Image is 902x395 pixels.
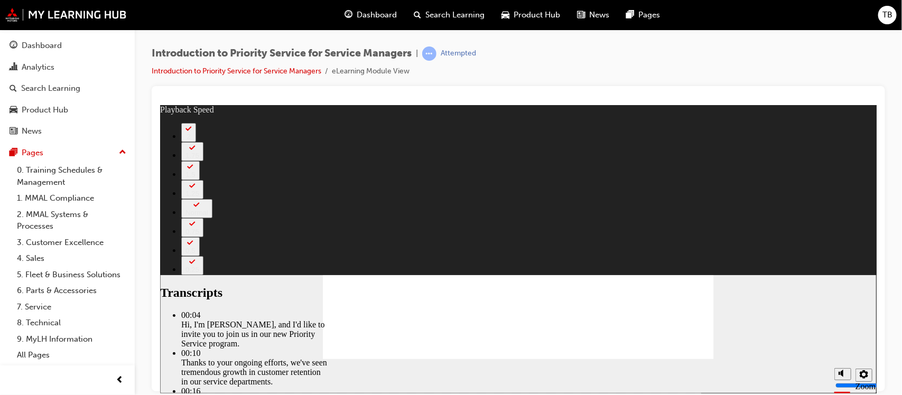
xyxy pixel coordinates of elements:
a: search-iconSearch Learning [406,4,494,26]
button: DashboardAnalyticsSearch LearningProduct HubNews [4,34,131,143]
span: up-icon [119,146,126,159]
a: guage-iconDashboard [337,4,406,26]
span: search-icon [414,8,422,22]
span: News [590,9,610,21]
div: Thanks to your ongoing efforts, we've seen tremendous growth in customer retention in our service... [21,253,169,281]
a: All Pages [13,347,131,363]
div: 2 [25,27,32,35]
span: Search Learning [426,9,485,21]
a: Product Hub [4,100,131,120]
span: car-icon [502,8,510,22]
a: 7. Service [13,299,131,315]
span: | [416,48,418,60]
img: mmal [5,8,127,22]
span: prev-icon [116,374,124,387]
a: Dashboard [4,36,131,55]
a: 4. Sales [13,250,131,267]
a: news-iconNews [569,4,618,26]
a: Analytics [4,58,131,77]
div: 00:16 [21,281,169,291]
div: Dashboard [22,40,62,52]
a: Search Learning [4,79,131,98]
a: 5. Fleet & Business Solutions [13,267,131,283]
a: car-iconProduct Hub [494,4,569,26]
div: Pages [22,147,43,159]
span: chart-icon [10,63,17,72]
span: news-icon [10,127,17,136]
span: guage-icon [345,8,353,22]
a: 1. MMAL Compliance [13,190,131,206]
a: 6. Parts & Accessories [13,283,131,299]
div: Attempted [441,49,476,59]
span: search-icon [10,84,17,93]
div: Search Learning [21,82,80,95]
li: eLearning Module View [332,65,410,78]
div: News [22,125,42,137]
a: pages-iconPages [618,4,669,26]
button: TB [878,6,897,24]
span: news-icon [578,8,585,22]
span: guage-icon [10,41,17,51]
span: car-icon [10,106,17,115]
span: Product Hub [514,9,561,21]
span: Introduction to Priority Service for Service Managers [152,48,412,60]
a: News [4,121,131,141]
a: 9. MyLH Information [13,331,131,347]
a: Introduction to Priority Service for Service Managers [152,67,321,76]
button: 2 [21,18,36,37]
a: 3. Customer Excellence [13,234,131,251]
div: Product Hub [22,104,68,116]
div: Analytics [22,61,54,73]
a: 0. Training Schedules & Management [13,162,131,190]
span: learningRecordVerb_ATTEMPT-icon [422,46,436,61]
button: Pages [4,143,131,163]
a: 2. MMAL Systems & Processes [13,206,131,234]
span: TB [882,9,892,21]
span: pages-icon [10,148,17,158]
span: Dashboard [357,9,397,21]
span: pages-icon [627,8,635,22]
span: Pages [639,9,661,21]
a: 8. Technical [13,315,131,331]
